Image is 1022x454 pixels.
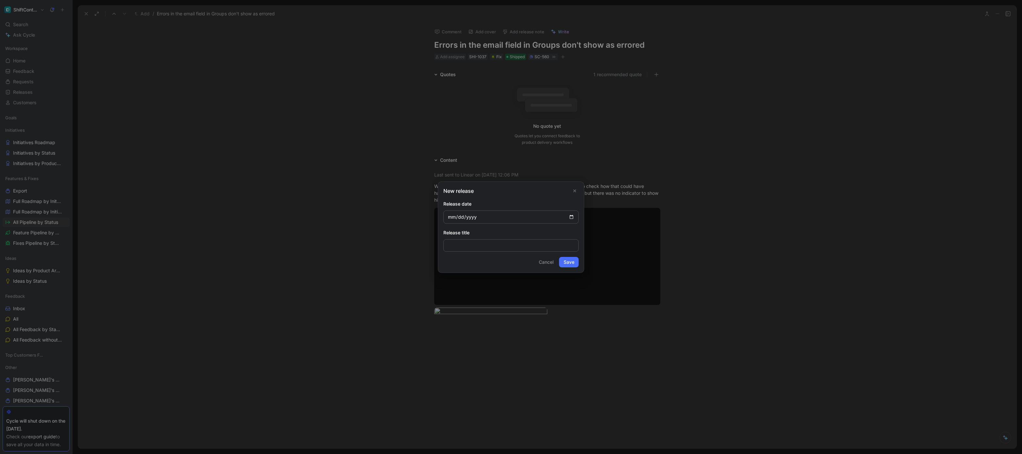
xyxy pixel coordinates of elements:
div: Release title [443,229,579,237]
button: Close [571,187,579,195]
button: Save [559,257,579,267]
h2: New release [443,187,579,195]
button: Cancel [536,257,556,267]
div: Release date [443,200,579,208]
